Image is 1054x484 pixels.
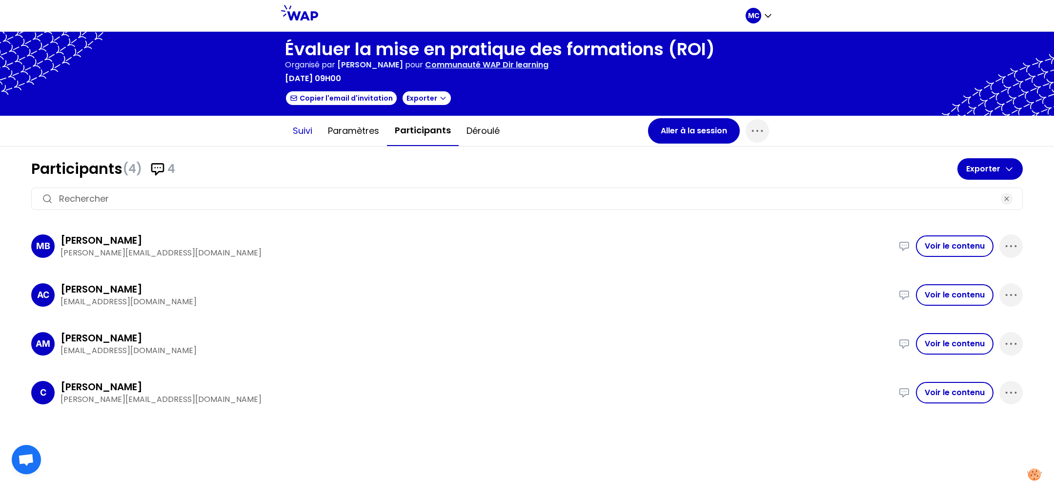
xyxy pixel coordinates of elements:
button: Voir le contenu [916,235,993,257]
button: Participants [387,116,459,146]
button: Voir le contenu [916,284,993,306]
p: [DATE] 09h00 [285,73,341,84]
h3: [PERSON_NAME] [61,380,142,394]
p: [PERSON_NAME][EMAIL_ADDRESS][DOMAIN_NAME] [61,394,892,405]
span: (4) [122,161,142,177]
a: Ouvrir le chat [12,445,41,474]
p: MB [36,239,50,253]
h1: Évaluer la mise en pratique des formations (ROI) [285,40,715,59]
p: [EMAIL_ADDRESS][DOMAIN_NAME] [61,345,892,357]
p: pour [405,59,423,71]
button: Paramètres [320,116,387,146]
button: Exporter [402,90,452,106]
h1: Participants [31,160,957,178]
button: Voir le contenu [916,382,993,403]
p: AC [37,288,49,302]
button: Aller à la session [648,118,740,144]
h3: [PERSON_NAME] [61,282,142,296]
p: AM [36,337,50,351]
h3: [PERSON_NAME] [61,331,142,345]
input: Rechercher [59,192,995,206]
span: 4 [167,161,175,177]
p: Organisé par [285,59,335,71]
button: Voir le contenu [916,333,993,355]
p: [PERSON_NAME][EMAIL_ADDRESS][DOMAIN_NAME] [61,247,892,259]
p: C [40,386,46,400]
button: Copier l'email d'invitation [285,90,398,106]
span: [PERSON_NAME] [337,59,403,70]
p: [EMAIL_ADDRESS][DOMAIN_NAME] [61,296,892,308]
p: Communauté WAP Dir learning [425,59,548,71]
p: MC [748,11,759,21]
button: Déroulé [459,116,507,146]
h3: [PERSON_NAME] [61,233,142,247]
button: MC [746,8,773,23]
button: Exporter [957,158,1023,180]
button: Suivi [285,116,320,146]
